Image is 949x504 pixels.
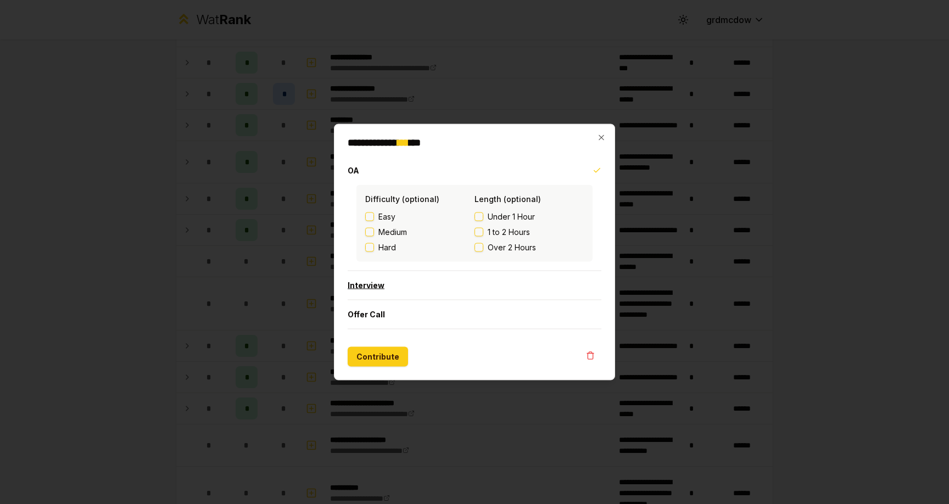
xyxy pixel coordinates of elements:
[474,194,541,204] label: Length (optional)
[474,228,483,237] button: 1 to 2 Hours
[365,228,374,237] button: Medium
[488,211,535,222] span: Under 1 Hour
[348,300,601,329] button: Offer Call
[378,211,395,222] span: Easy
[365,194,439,204] label: Difficulty (optional)
[365,243,374,252] button: Hard
[474,243,483,252] button: Over 2 Hours
[348,156,601,185] button: OA
[378,227,407,238] span: Medium
[488,227,530,238] span: 1 to 2 Hours
[378,242,396,253] span: Hard
[365,212,374,221] button: Easy
[348,185,601,271] div: OA
[348,271,601,300] button: Interview
[348,347,408,367] button: Contribute
[474,212,483,221] button: Under 1 Hour
[488,242,536,253] span: Over 2 Hours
